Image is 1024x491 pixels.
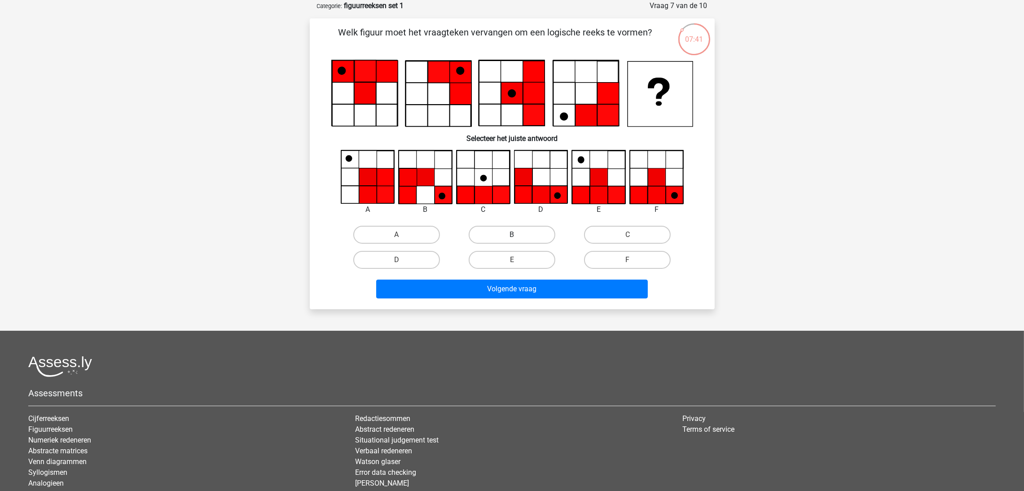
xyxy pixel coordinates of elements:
[565,204,633,215] div: E
[682,414,706,423] a: Privacy
[650,0,708,11] div: Vraag 7 van de 10
[682,425,734,434] a: Terms of service
[355,479,409,487] a: [PERSON_NAME]
[28,425,73,434] a: Figuurreeksen
[355,414,410,423] a: Redactiesommen
[391,204,459,215] div: B
[28,468,67,477] a: Syllogismen
[353,226,440,244] label: A
[324,26,667,53] p: Welk figuur moet het vraagteken vervangen om een logische reeks te vormen?
[449,204,517,215] div: C
[324,127,700,143] h6: Selecteer het juiste antwoord
[355,447,412,455] a: Verbaal redeneren
[355,425,414,434] a: Abstract redeneren
[28,356,92,377] img: Assessly logo
[355,457,400,466] a: Watson glaser
[507,204,575,215] div: D
[28,447,88,455] a: Abstracte matrices
[584,251,671,269] label: F
[353,251,440,269] label: D
[623,204,690,215] div: F
[677,22,711,45] div: 07:41
[28,457,87,466] a: Venn diagrammen
[344,1,404,10] strong: figuurreeksen set 1
[376,280,648,298] button: Volgende vraag
[355,468,416,477] a: Error data checking
[28,414,69,423] a: Cijferreeksen
[584,226,671,244] label: C
[317,3,343,9] small: Categorie:
[28,479,64,487] a: Analogieen
[469,226,555,244] label: B
[28,436,91,444] a: Numeriek redeneren
[355,436,439,444] a: Situational judgement test
[28,388,996,399] h5: Assessments
[334,204,402,215] div: A
[469,251,555,269] label: E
